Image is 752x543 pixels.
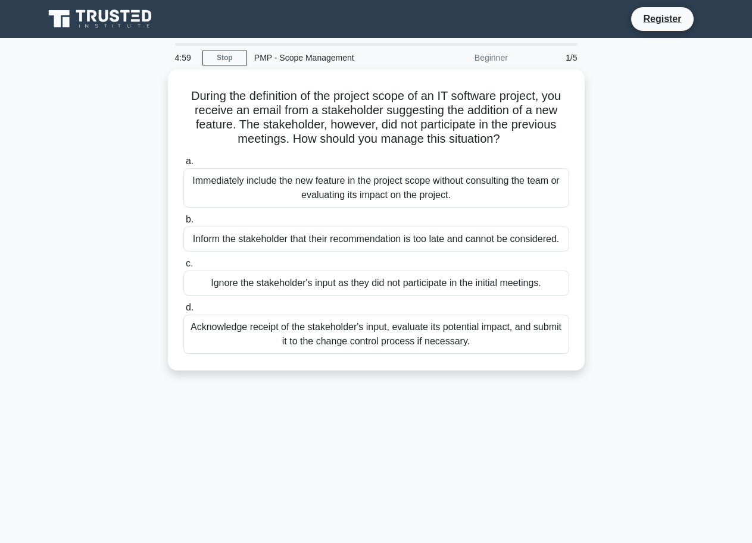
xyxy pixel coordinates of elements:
div: 1/5 [515,46,585,70]
a: Register [636,11,688,26]
div: Immediately include the new feature in the project scope without consulting the team or evaluatin... [183,168,569,208]
div: PMP - Scope Management [247,46,411,70]
div: 4:59 [168,46,202,70]
span: c. [186,258,193,268]
h5: During the definition of the project scope of an IT software project, you receive an email from a... [182,89,570,147]
div: Beginner [411,46,515,70]
span: d. [186,302,194,312]
div: Acknowledge receipt of the stakeholder's input, evaluate its potential impact, and submit it to t... [183,315,569,354]
a: Stop [202,51,247,65]
div: Ignore the stakeholder's input as they did not participate in the initial meetings. [183,271,569,296]
div: Inform the stakeholder that their recommendation is too late and cannot be considered. [183,227,569,252]
span: a. [186,156,194,166]
span: b. [186,214,194,224]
